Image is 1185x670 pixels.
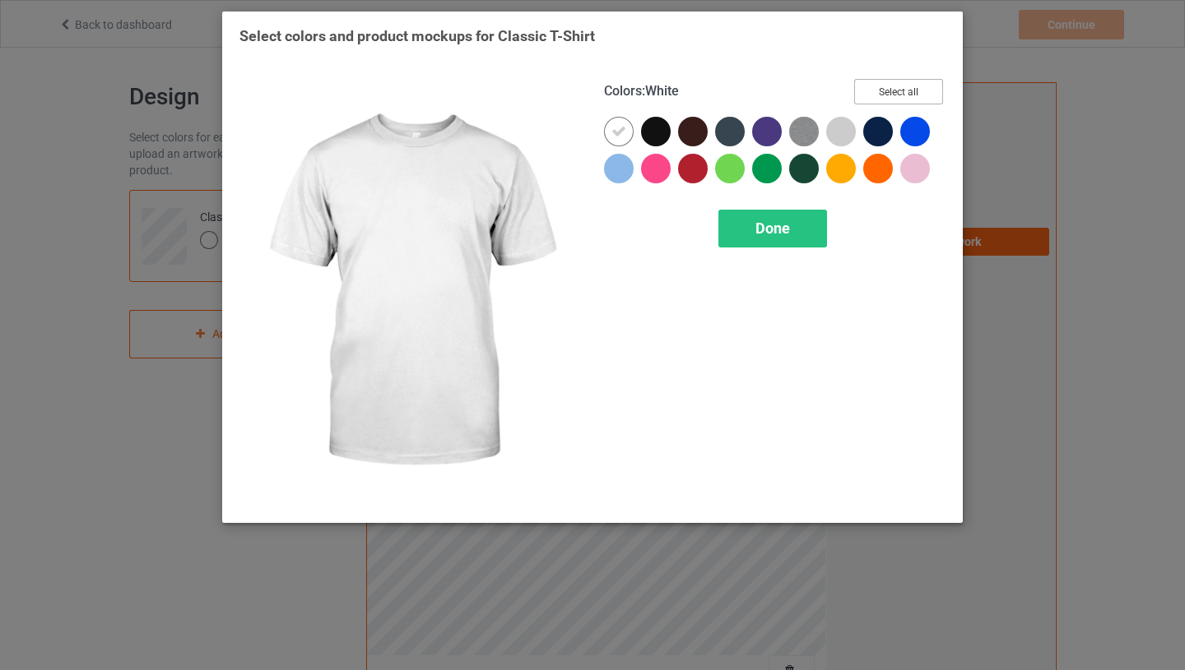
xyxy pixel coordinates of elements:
[854,79,943,104] button: Select all
[789,117,819,146] img: heather_texture.png
[604,83,642,99] span: Colors
[604,83,679,100] h4: :
[239,27,595,44] span: Select colors and product mockups for Classic T-Shirt
[755,219,790,237] span: Done
[239,79,581,506] img: regular.jpg
[645,83,679,99] span: White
